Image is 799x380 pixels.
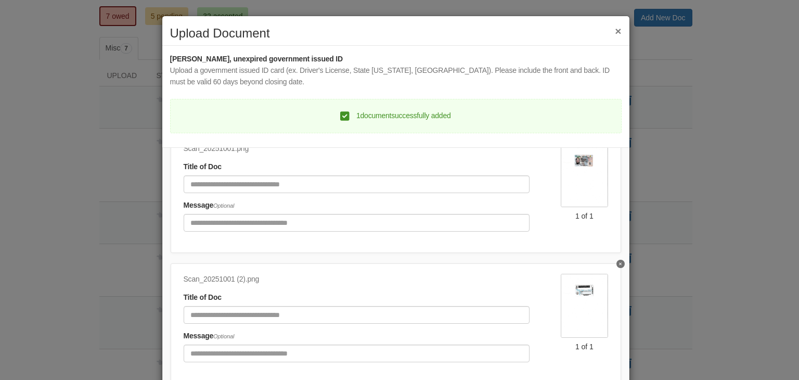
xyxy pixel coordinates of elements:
[213,333,234,339] span: Optional
[561,143,608,207] img: Scan_20251001.png
[184,292,222,303] label: Title of Doc
[184,274,530,285] div: Scan_20251001 (2).png
[184,306,530,324] input: Document Title
[184,345,530,362] input: Include any comments on this document
[184,175,530,193] input: Document Title
[170,54,622,65] div: [PERSON_NAME], unexpired government issued ID
[184,331,235,342] label: Message
[184,143,530,155] div: Scan_20251001.png
[170,65,622,88] div: Upload a government issued ID card (ex. Driver's License, State [US_STATE], [GEOGRAPHIC_DATA]). P...
[184,200,235,211] label: Message
[561,274,608,338] img: Scan_20251001 (2).png
[184,214,530,232] input: Include any comments on this document
[170,27,622,40] h2: Upload Document
[340,110,450,122] div: 1 document successfully added
[184,161,222,173] label: Title of Doc
[561,341,608,352] div: 1 of 1
[561,211,608,221] div: 1 of 1
[616,260,625,268] button: Delete undefined
[213,202,234,209] span: Optional
[615,26,621,36] button: ×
